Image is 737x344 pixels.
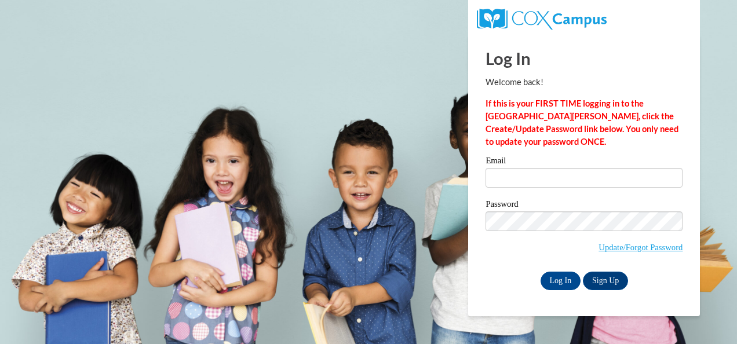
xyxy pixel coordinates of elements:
[477,9,606,30] img: COX Campus
[486,98,678,147] strong: If this is your FIRST TIME logging in to the [GEOGRAPHIC_DATA][PERSON_NAME], click the Create/Upd...
[583,272,628,290] a: Sign Up
[486,200,683,211] label: Password
[486,46,683,70] h1: Log In
[599,243,683,252] a: Update/Forgot Password
[486,156,683,168] label: Email
[477,13,606,23] a: COX Campus
[486,76,683,89] p: Welcome back!
[541,272,581,290] input: Log In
